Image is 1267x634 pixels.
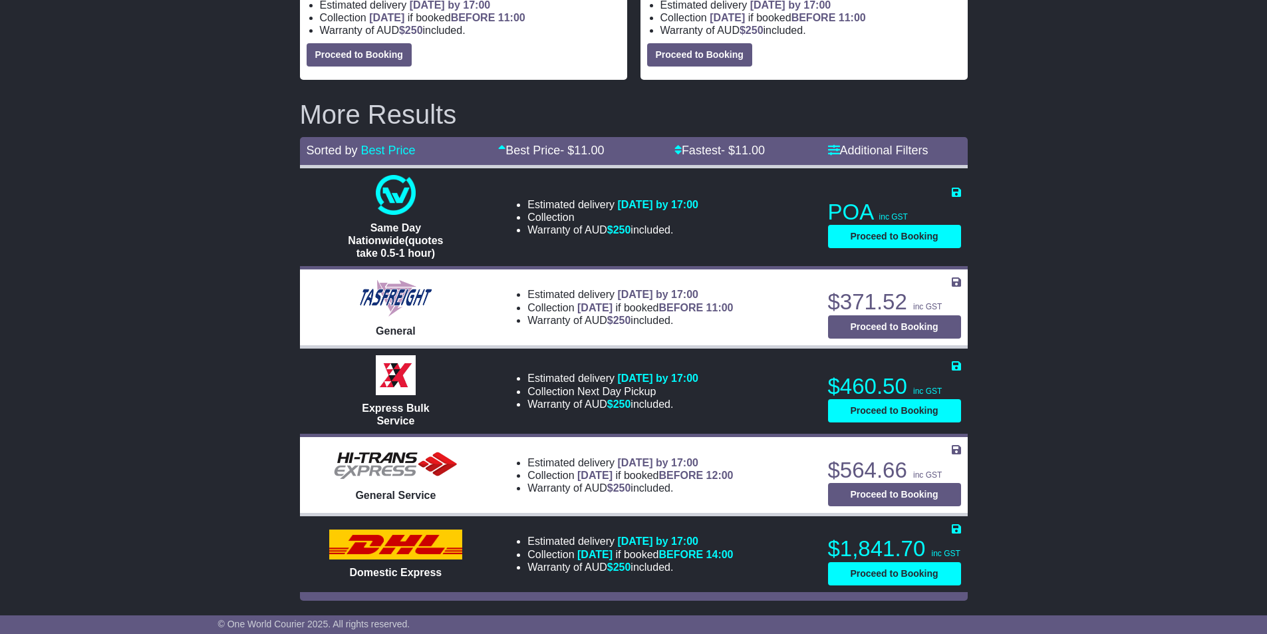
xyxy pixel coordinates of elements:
span: BEFORE [791,12,836,23]
span: BEFORE [658,470,703,481]
span: $ [607,482,631,494]
a: Best Price [361,144,416,157]
button: Proceed to Booking [828,315,961,339]
li: Estimated delivery [527,456,733,469]
li: Warranty of AUD included. [320,24,621,37]
p: $564.66 [828,457,961,484]
li: Estimated delivery [527,372,698,385]
li: Collection [660,11,961,24]
span: if booked [710,12,865,23]
li: Estimated delivery [527,535,733,548]
img: Border Express: Express Bulk Service [376,355,416,395]
p: POA [828,199,961,226]
span: 250 [405,25,423,36]
img: Tasfreight: General [358,278,434,318]
span: [DATE] by 17:00 [617,289,698,300]
p: $371.52 [828,289,961,315]
span: inc GST [913,470,942,480]
li: Warranty of AUD included. [527,314,733,327]
span: 250 [613,482,631,494]
span: 11:00 [706,302,734,313]
span: if booked [577,302,733,313]
li: Estimated delivery [527,288,733,301]
li: Warranty of AUD included. [527,224,698,236]
li: Warranty of AUD included. [527,398,698,410]
span: 250 [613,315,631,326]
li: Collection [320,11,621,24]
span: BEFORE [451,12,495,23]
li: Collection [527,548,733,561]
img: One World Courier: Same Day Nationwide(quotes take 0.5-1 hour) [376,175,416,215]
span: - $ [721,144,765,157]
span: $ [607,398,631,410]
span: [DATE] [577,470,613,481]
li: Collection [527,301,733,314]
img: DHL: Domestic Express [329,530,462,559]
span: 11.00 [735,144,765,157]
span: 250 [746,25,764,36]
a: Additional Filters [828,144,928,157]
span: if booked [577,470,733,481]
p: $1,841.70 [828,536,961,562]
span: if booked [369,12,525,23]
h2: More Results [300,100,968,129]
button: Proceed to Booking [828,225,961,248]
span: if booked [577,549,733,560]
button: Proceed to Booking [647,43,752,67]
span: inc GST [879,212,908,222]
span: $ [399,25,423,36]
a: Fastest- $11.00 [674,144,765,157]
span: $ [740,25,764,36]
span: General [376,325,416,337]
span: 11:00 [498,12,525,23]
li: Warranty of AUD included. [660,24,961,37]
span: [DATE] [577,302,613,313]
span: 11.00 [574,144,604,157]
span: [DATE] by 17:00 [617,536,698,547]
img: HiTrans: General Service [329,449,462,482]
span: 250 [613,224,631,236]
li: Collection [527,385,698,398]
p: $460.50 [828,373,961,400]
span: inc GST [913,302,942,311]
span: $ [607,224,631,236]
button: Proceed to Booking [828,483,961,506]
span: Express Bulk Service [362,402,429,426]
button: Proceed to Booking [828,562,961,585]
span: BEFORE [658,549,703,560]
span: BEFORE [658,302,703,313]
span: 14:00 [706,549,734,560]
button: Proceed to Booking [828,399,961,422]
span: General Service [355,490,436,501]
li: Estimated delivery [527,198,698,211]
span: [DATE] by 17:00 [617,457,698,468]
a: Best Price- $11.00 [498,144,604,157]
li: Warranty of AUD included. [527,561,733,573]
span: [DATE] [710,12,745,23]
span: $ [607,315,631,326]
span: © One World Courier 2025. All rights reserved. [218,619,410,629]
span: Next Day Pickup [577,386,656,397]
span: [DATE] by 17:00 [617,373,698,384]
span: [DATE] [369,12,404,23]
li: Collection [527,211,698,224]
span: inc GST [931,549,960,558]
span: Sorted by [307,144,358,157]
button: Proceed to Booking [307,43,412,67]
span: [DATE] by 17:00 [617,199,698,210]
span: Domestic Express [350,567,442,578]
li: Warranty of AUD included. [527,482,733,494]
span: inc GST [913,387,942,396]
span: [DATE] [577,549,613,560]
span: 250 [613,398,631,410]
li: Collection [527,469,733,482]
span: - $ [560,144,604,157]
span: 250 [613,561,631,573]
span: $ [607,561,631,573]
span: 11:00 [839,12,866,23]
span: Same Day Nationwide(quotes take 0.5-1 hour) [348,222,443,259]
span: 12:00 [706,470,734,481]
